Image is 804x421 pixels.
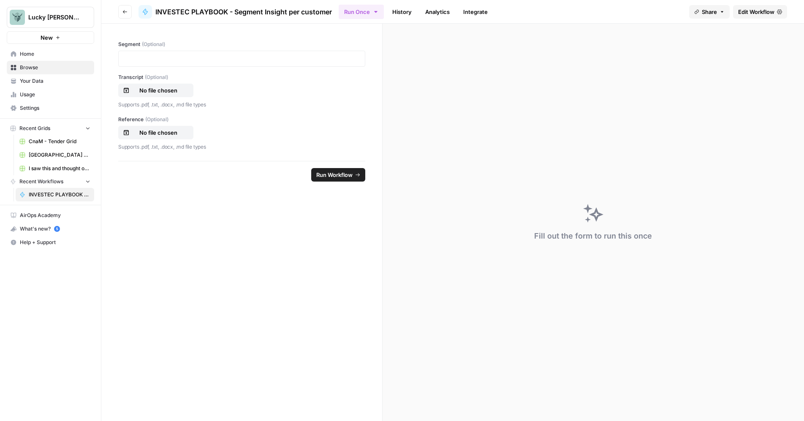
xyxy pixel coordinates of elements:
button: New [7,31,94,44]
a: 5 [54,226,60,232]
button: Share [689,5,730,19]
button: Recent Workflows [7,175,94,188]
span: I saw this and thought of you - Generator Grid [29,165,90,172]
button: What's new? 5 [7,222,94,236]
span: Lucky [PERSON_NAME] [28,13,79,22]
a: Usage [7,88,94,101]
a: Edit Workflow [733,5,787,19]
span: Edit Workflow [738,8,774,16]
a: INVESTEC PLAYBOOK - Segment Insight per customer [139,5,332,19]
button: Workspace: Lucky Beard [7,7,94,28]
a: INVESTEC PLAYBOOK - Segment Insight per customer [16,188,94,201]
span: Recent Workflows [19,178,63,185]
button: Run Workflow [311,168,365,182]
a: I saw this and thought of you - Generator Grid [16,162,94,175]
button: No file chosen [118,126,193,139]
label: Transcript [118,73,365,81]
button: Run Once [339,5,384,19]
a: History [387,5,417,19]
div: What's new? [7,223,94,235]
span: Settings [20,104,90,112]
a: Your Data [7,74,94,88]
p: Supports .pdf, .txt, .docx, .md file types [118,100,365,109]
span: Run Workflow [316,171,353,179]
span: INVESTEC PLAYBOOK - Segment Insight per customer [29,191,90,198]
button: No file chosen [118,84,193,97]
span: [GEOGRAPHIC_DATA] Tender - Stories [29,151,90,159]
span: INVESTEC PLAYBOOK - Segment Insight per customer [155,7,332,17]
a: Analytics [420,5,455,19]
label: Segment [118,41,365,48]
span: New [41,33,53,42]
a: Home [7,47,94,61]
span: Recent Grids [19,125,50,132]
a: [GEOGRAPHIC_DATA] Tender - Stories [16,148,94,162]
span: Help + Support [20,239,90,246]
span: AirOps Academy [20,212,90,219]
span: (Optional) [142,41,165,48]
a: Integrate [458,5,493,19]
span: Share [702,8,717,16]
text: 5 [56,227,58,231]
span: CnaM - Tender Grid [29,138,90,145]
span: Your Data [20,77,90,85]
button: Help + Support [7,236,94,249]
p: Supports .pdf, .txt, .docx, .md file types [118,143,365,151]
span: (Optional) [145,73,168,81]
p: No file chosen [131,86,185,95]
a: Settings [7,101,94,115]
span: Home [20,50,90,58]
button: Recent Grids [7,122,94,135]
img: Lucky Beard Logo [10,10,25,25]
a: Browse [7,61,94,74]
span: (Optional) [145,116,168,123]
span: Browse [20,64,90,71]
a: CnaM - Tender Grid [16,135,94,148]
div: Fill out the form to run this once [534,230,652,242]
span: Usage [20,91,90,98]
a: AirOps Academy [7,209,94,222]
p: No file chosen [131,128,185,137]
label: Reference [118,116,365,123]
